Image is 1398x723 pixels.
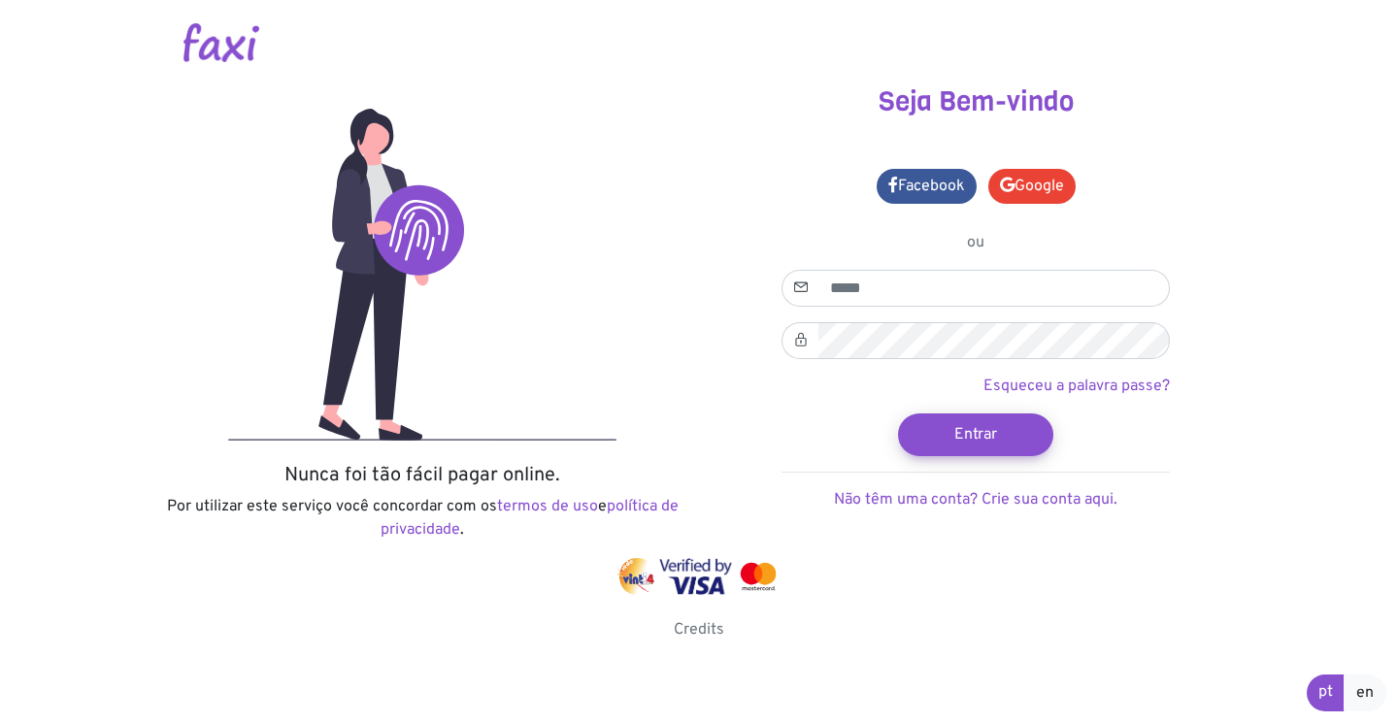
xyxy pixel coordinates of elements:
[674,620,724,640] a: Credits
[834,490,1117,509] a: Não têm uma conta? Crie sua conta aqui.
[497,497,598,516] a: termos de uso
[898,413,1053,456] button: Entrar
[160,495,684,542] p: Por utilizar este serviço você concordar com os e .
[988,169,1076,204] a: Google
[782,231,1170,254] p: ou
[160,464,684,487] h5: Nunca foi tão fácil pagar online.
[617,558,656,595] img: vinti4
[983,377,1170,396] a: Esqueceu a palavra passe?
[1344,674,1386,711] a: en
[1307,674,1345,711] a: pt
[736,558,781,595] img: mastercard
[659,558,732,595] img: visa
[877,169,977,204] a: Facebook
[714,85,1238,118] h3: Seja Bem-vindo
